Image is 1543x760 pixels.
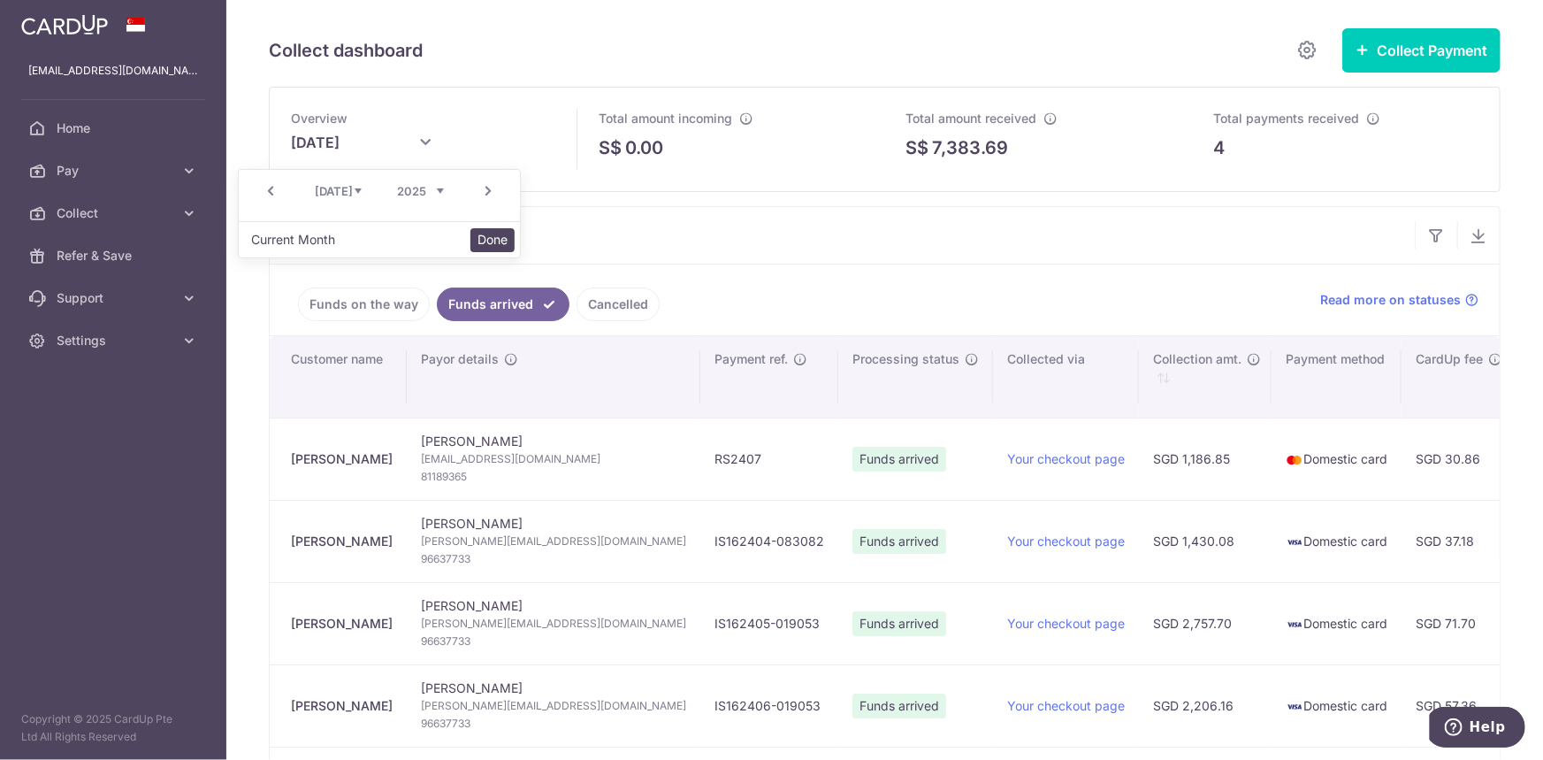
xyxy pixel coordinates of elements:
[243,228,342,252] button: Current Month
[291,533,393,550] div: [PERSON_NAME]
[1430,707,1525,751] iframe: Opens a widget where you can find more information
[993,336,1139,418] th: Collected via
[407,664,700,747] td: [PERSON_NAME]
[906,134,929,161] span: S$
[57,204,173,222] span: Collect
[700,336,838,418] th: Payment ref.
[57,247,173,265] span: Refer & Save
[1139,418,1272,500] td: SGD 1,186.85
[421,697,686,715] span: [PERSON_NAME][EMAIL_ADDRESS][DOMAIN_NAME]
[269,36,423,65] h5: Collect dashboard
[1007,616,1125,631] a: Your checkout page
[1286,534,1303,551] img: visa-sm-192604c4577d2d35970c8ed26b86981c2741ebd56154ab54ad91a526f0f24972.png
[1139,336,1272,418] th: Collection amt. : activate to sort column ascending
[40,12,76,28] span: Help
[906,111,1037,126] span: Total amount received
[1213,134,1225,161] p: 4
[291,450,393,468] div: [PERSON_NAME]
[407,418,700,500] td: [PERSON_NAME]
[1272,664,1402,747] td: Domestic card
[1007,698,1125,713] a: Your checkout page
[1153,350,1241,368] span: Collection amt.
[1139,500,1272,582] td: SGD 1,430.08
[407,500,700,582] td: [PERSON_NAME]
[421,533,686,550] span: [PERSON_NAME][EMAIL_ADDRESS][DOMAIN_NAME]
[291,697,393,715] div: [PERSON_NAME]
[477,180,499,202] a: Next
[852,447,946,472] span: Funds arrived
[437,288,569,321] a: Funds arrived
[21,14,108,35] img: CardUp
[1402,664,1516,747] td: SGD 57.36
[1286,451,1303,469] img: mastercard-sm-87a3fd1e0bddd137fecb07648320f44c262e2538e7db6024463105ddbc961eb2.png
[852,694,946,718] span: Funds arrived
[421,615,686,633] span: [PERSON_NAME][EMAIL_ADDRESS][DOMAIN_NAME]
[421,550,686,568] span: 96637733
[298,288,430,321] a: Funds on the way
[1286,698,1303,716] img: visa-sm-192604c4577d2d35970c8ed26b86981c2741ebd56154ab54ad91a526f0f24972.png
[933,134,1009,161] p: 7,383.69
[421,450,686,468] span: [EMAIL_ADDRESS][DOMAIN_NAME]
[1342,28,1501,73] button: Collect Payment
[1007,534,1125,549] a: Your checkout page
[714,350,788,368] span: Payment ref.
[1402,418,1516,500] td: SGD 30.86
[1213,111,1359,126] span: Total payments received
[1272,418,1402,500] td: Domestic card
[599,111,732,126] span: Total amount incoming
[700,418,838,500] td: RS2407
[407,582,700,664] td: [PERSON_NAME]
[291,615,393,633] div: [PERSON_NAME]
[1272,582,1402,664] td: Domestic card
[470,228,516,252] button: Done
[1402,582,1516,664] td: SGD 71.70
[291,111,348,126] span: Overview
[1320,291,1478,309] a: Read more on statuses
[270,207,1415,264] input: Search
[1402,500,1516,582] td: SGD 37.18
[421,468,686,486] span: 81189365
[260,180,281,202] a: Prev
[28,62,198,80] p: [EMAIL_ADDRESS][DOMAIN_NAME]
[1272,500,1402,582] td: Domestic card
[625,134,663,161] p: 0.00
[1286,616,1303,633] img: visa-sm-192604c4577d2d35970c8ed26b86981c2741ebd56154ab54ad91a526f0f24972.png
[838,336,993,418] th: Processing status
[57,332,173,349] span: Settings
[1402,336,1516,418] th: CardUp fee
[407,336,700,418] th: Payor details
[421,350,499,368] span: Payor details
[1416,350,1483,368] span: CardUp fee
[1320,291,1461,309] span: Read more on statuses
[270,336,407,418] th: Customer name
[57,289,173,307] span: Support
[852,529,946,554] span: Funds arrived
[700,500,838,582] td: IS162404-083082
[57,119,173,137] span: Home
[700,582,838,664] td: IS162405-019053
[1272,336,1402,418] th: Payment method
[700,664,838,747] td: IS162406-019053
[1007,451,1125,466] a: Your checkout page
[852,350,959,368] span: Processing status
[599,134,622,161] span: S$
[1139,664,1272,747] td: SGD 2,206.16
[421,633,686,650] span: 96637733
[1139,582,1272,664] td: SGD 2,757.70
[57,162,173,180] span: Pay
[577,288,660,321] a: Cancelled
[421,715,686,733] span: 96637733
[852,611,946,636] span: Funds arrived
